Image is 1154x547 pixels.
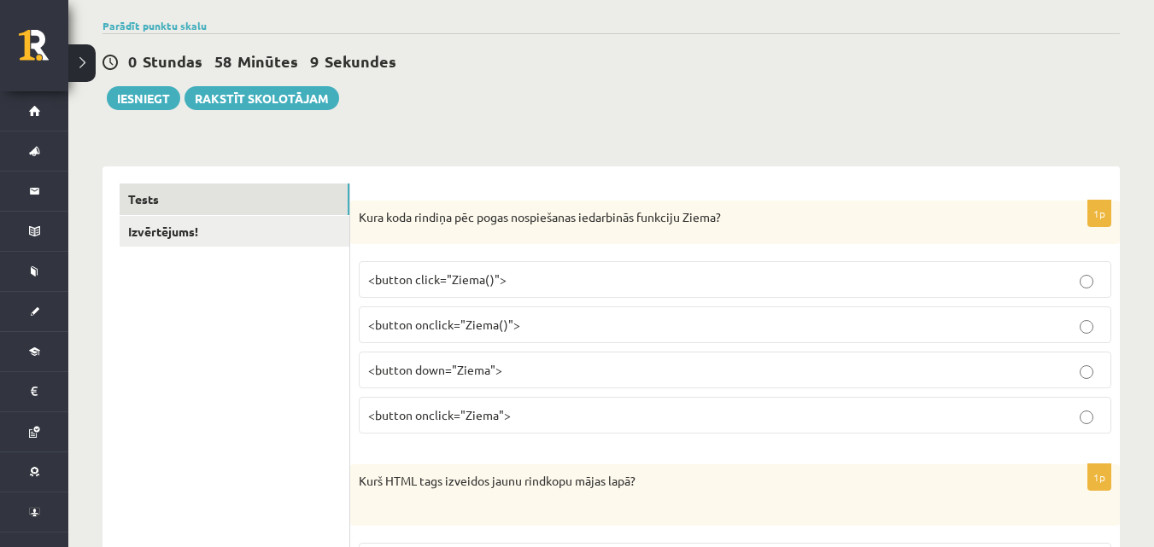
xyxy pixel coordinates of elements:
[368,271,507,287] span: <button click="Ziema()">
[128,51,137,71] span: 0
[368,407,511,422] span: <button onclick="Ziema">
[1080,320,1093,334] input: <button onclick="Ziema()">
[368,362,502,377] span: <button down="Ziema">
[1080,275,1093,288] input: <button click="Ziema()">
[237,51,298,71] span: Minūtes
[359,473,1026,506] p: Kurš HTML tags izveidos jaunu rindkopu mājas lapā?
[120,216,349,247] a: Izvērtējums!
[107,86,180,110] button: Iesniegt
[368,317,520,332] span: <button onclick="Ziema()">
[1087,200,1111,227] p: 1p
[359,209,1026,226] p: Kura koda rindiņa pēc pogas nospiešanas iedarbinās funkciju Ziema?
[1080,365,1093,379] input: <button down="Ziema">
[103,19,207,32] a: Parādīt punktu skalu
[214,51,231,71] span: 58
[143,51,202,71] span: Stundas
[310,51,319,71] span: 9
[19,30,68,73] a: Rīgas 1. Tālmācības vidusskola
[185,86,339,110] a: Rakstīt skolotājam
[325,51,396,71] span: Sekundes
[1087,463,1111,491] p: 1p
[1080,410,1093,424] input: <button onclick="Ziema">
[120,183,349,215] a: Tests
